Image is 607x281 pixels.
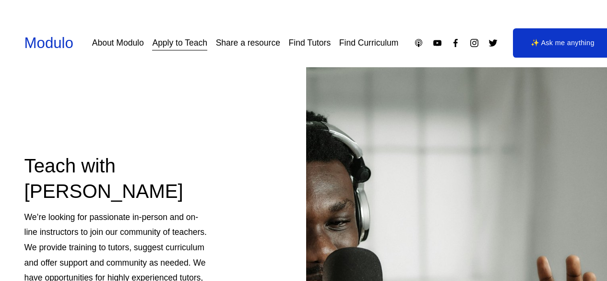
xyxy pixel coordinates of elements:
h2: Teach with [PERSON_NAME] [24,154,207,205]
a: YouTube [432,38,442,48]
a: About Modulo [92,35,144,51]
a: Apply to Teach [152,35,207,51]
a: Instagram [469,38,479,48]
a: Twitter [488,38,498,48]
a: Modulo [24,35,73,51]
a: Find Curriculum [339,35,399,51]
a: Apple Podcasts [414,38,424,48]
a: Find Tutors [289,35,331,51]
a: Facebook [451,38,461,48]
a: Share a resource [216,35,280,51]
